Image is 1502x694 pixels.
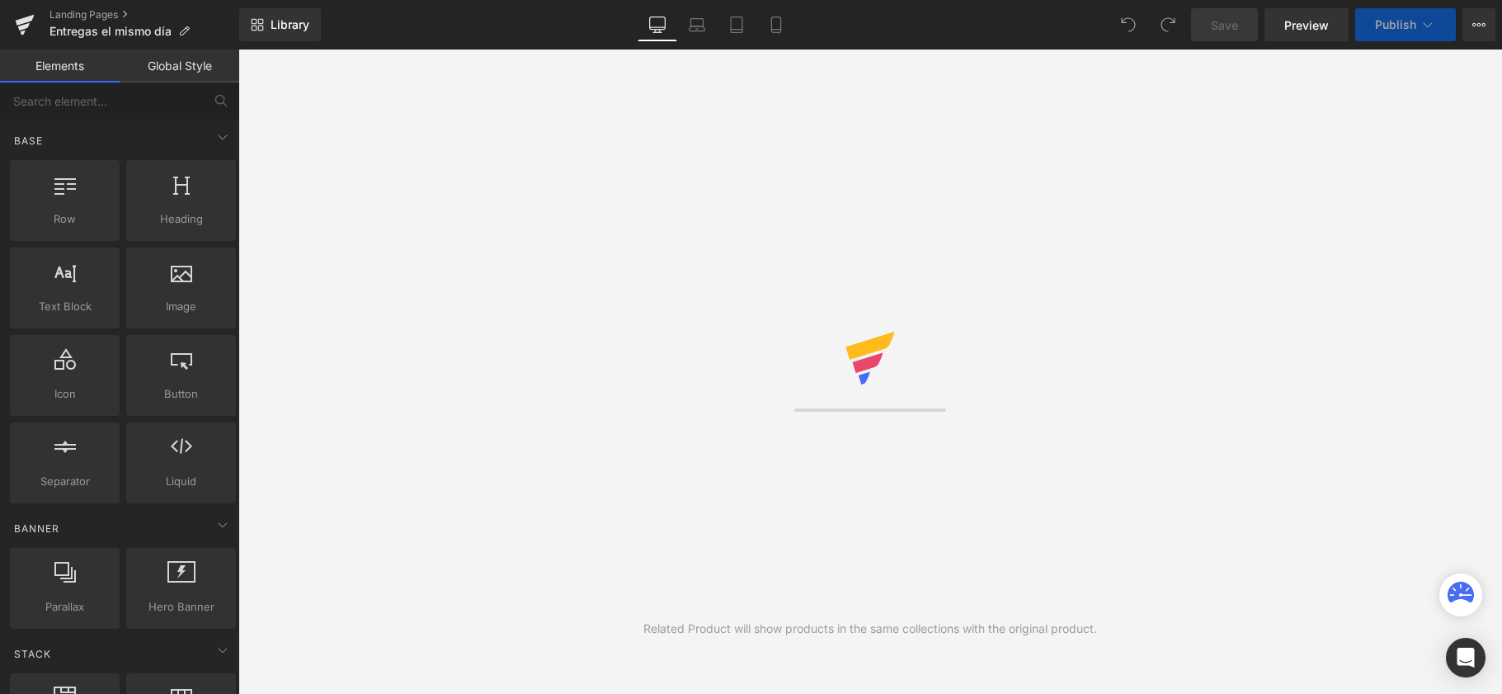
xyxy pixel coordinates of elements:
span: Button [131,385,231,403]
a: Mobile [756,8,796,41]
div: Related Product will show products in the same collections with the original product. [643,620,1097,638]
a: Global Style [120,50,239,83]
span: Heading [131,210,231,228]
span: Banner [12,521,61,536]
span: Entregas el mismo día [49,25,172,38]
a: Desktop [638,8,677,41]
span: Image [131,298,231,315]
span: Stack [12,646,53,662]
span: Save [1211,17,1238,34]
button: Redo [1151,8,1184,41]
span: Liquid [131,473,231,490]
span: Parallax [15,598,115,616]
a: New Library [239,8,321,41]
span: Row [15,210,115,228]
button: Undo [1112,8,1145,41]
div: Open Intercom Messenger [1446,638,1486,677]
a: Laptop [677,8,717,41]
button: Publish [1355,8,1456,41]
span: Publish [1375,18,1416,31]
span: Text Block [15,298,115,315]
span: Separator [15,473,115,490]
span: Base [12,133,45,149]
a: Preview [1264,8,1349,41]
a: Landing Pages [49,8,239,21]
span: Preview [1284,17,1329,34]
span: Icon [15,385,115,403]
span: Library [271,17,309,32]
span: Hero Banner [131,598,231,616]
a: Tablet [717,8,756,41]
button: More [1462,8,1495,41]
